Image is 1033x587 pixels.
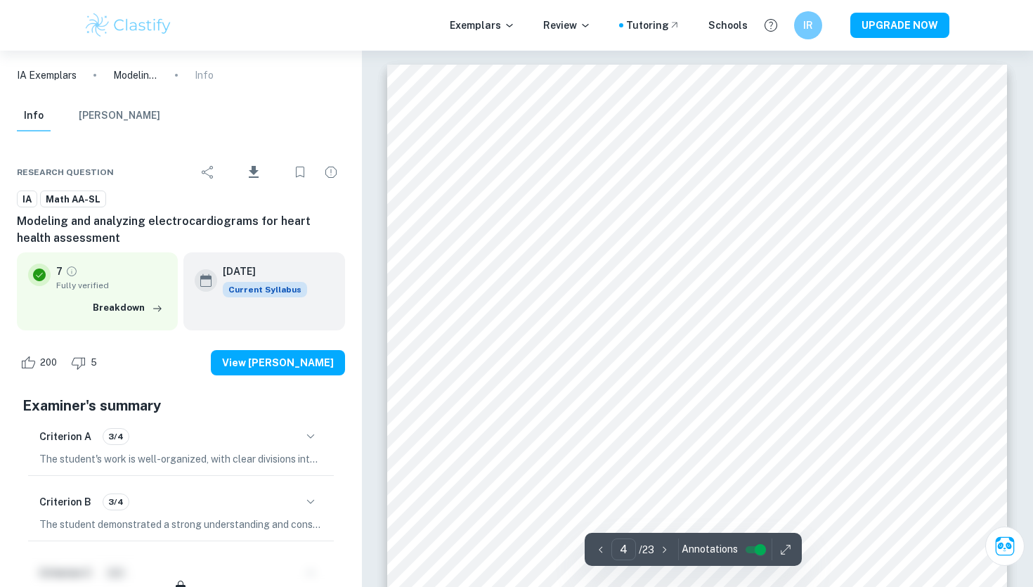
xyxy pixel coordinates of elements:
p: Exemplars [450,18,515,33]
button: Breakdown [89,297,167,318]
p: 7 [56,264,63,279]
p: The student's work is well-organized, with clear divisions into sections such as introduction, bo... [39,451,323,467]
span: Research question [17,166,114,179]
div: Report issue [317,158,345,186]
span: 3/4 [103,430,129,443]
span: IA [18,193,37,207]
img: Clastify logo [84,11,173,39]
span: Math AA-SL [41,193,105,207]
h6: [DATE] [223,264,296,279]
button: View [PERSON_NAME] [211,350,345,375]
a: IA Exemplars [17,67,77,83]
a: Grade fully verified [65,265,78,278]
span: Annotations [682,542,738,557]
button: IR [794,11,822,39]
div: Bookmark [286,158,314,186]
span: 3/4 [103,496,129,508]
div: Share [194,158,222,186]
span: Current Syllabus [223,282,307,297]
span: 5 [83,356,105,370]
p: The student demonstrated a strong understanding and consistent use of correct mathematical notati... [39,517,323,532]
a: IA [17,191,37,208]
h5: Examiner's summary [22,395,339,416]
p: / 23 [639,542,654,557]
div: Like [17,351,65,374]
a: Schools [708,18,748,33]
button: Help and Feedback [759,13,783,37]
div: Download [225,154,283,191]
button: Ask Clai [985,527,1025,566]
div: Dislike [67,351,105,374]
div: This exemplar is based on the current syllabus. Feel free to refer to it for inspiration/ideas wh... [223,282,307,297]
a: Math AA-SL [40,191,106,208]
button: [PERSON_NAME] [79,101,160,131]
button: Info [17,101,51,131]
span: 200 [32,356,65,370]
h6: IR [800,18,817,33]
p: Review [543,18,591,33]
h6: Modeling and analyzing electrocardiograms for heart health assessment [17,213,345,247]
p: Modeling and analyzing electrocardiograms for heart health assessment [113,67,158,83]
a: Tutoring [626,18,680,33]
button: UPGRADE NOW [850,13,949,38]
p: Info [195,67,214,83]
span: Fully verified [56,279,167,292]
h6: Criterion A [39,429,91,444]
h6: Criterion B [39,494,91,510]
